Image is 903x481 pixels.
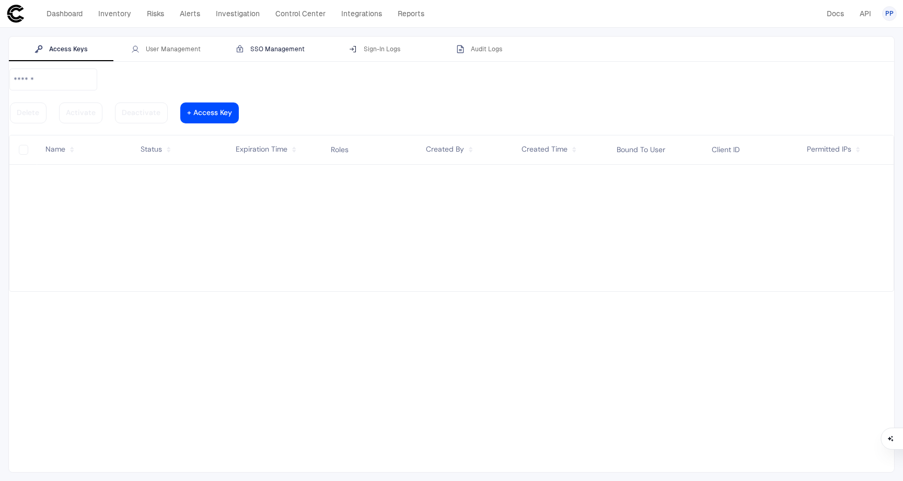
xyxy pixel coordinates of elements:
[175,6,205,21] a: Alerts
[271,6,330,21] a: Control Center
[211,6,264,21] a: Investigation
[142,6,169,21] a: Risks
[393,6,429,21] a: Reports
[349,45,400,53] div: Sign-In Logs
[34,45,88,53] div: Access Keys
[236,45,305,53] div: SSO Management
[337,6,387,21] a: Integrations
[885,9,894,18] span: PP
[855,6,876,21] a: API
[822,6,849,21] a: Docs
[131,45,201,53] div: User Management
[94,6,136,21] a: Inventory
[882,6,897,21] button: PP
[42,6,87,21] a: Dashboard
[456,45,502,53] div: Audit Logs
